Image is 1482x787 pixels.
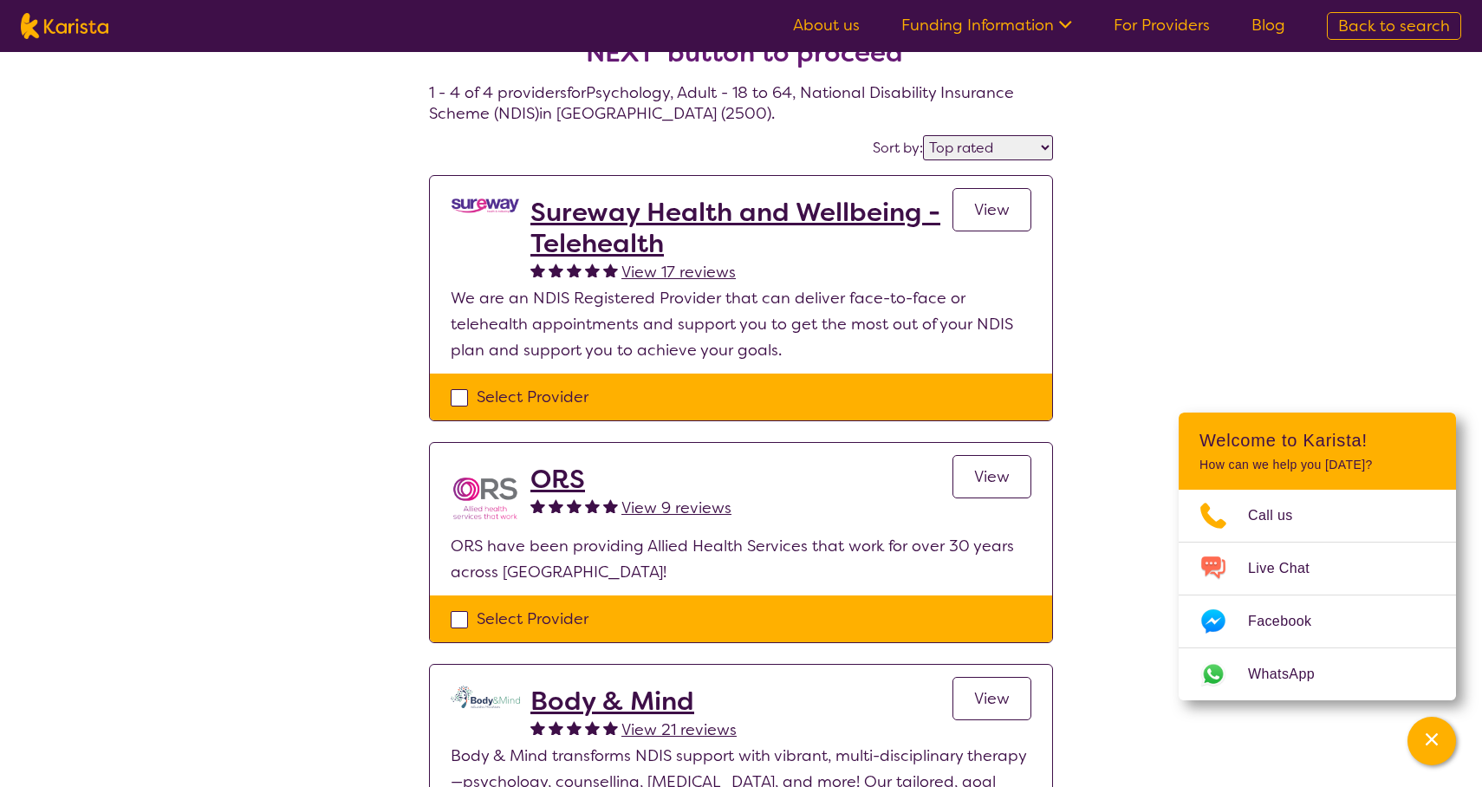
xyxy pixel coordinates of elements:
[621,719,737,740] span: View 21 reviews
[451,464,520,533] img: nspbnteb0roocrxnmwip.png
[621,259,736,285] a: View 17 reviews
[451,285,1031,363] p: We are an NDIS Registered Provider that can deliver face-to-face or telehealth appointments and s...
[1407,717,1456,765] button: Channel Menu
[1248,503,1314,529] span: Call us
[567,720,582,735] img: fullstar
[530,464,731,495] a: ORS
[585,498,600,513] img: fullstar
[530,686,737,717] a: Body & Mind
[1179,490,1456,700] ul: Choose channel
[1199,430,1435,451] h2: Welcome to Karista!
[1251,15,1285,36] a: Blog
[603,720,618,735] img: fullstar
[952,455,1031,498] a: View
[567,263,582,277] img: fullstar
[451,686,520,708] img: qmpolprhjdhzpcuekzqg.svg
[530,197,952,259] a: Sureway Health and Wellbeing - Telehealth
[549,498,563,513] img: fullstar
[585,263,600,277] img: fullstar
[530,263,545,277] img: fullstar
[585,720,600,735] img: fullstar
[621,498,731,518] span: View 9 reviews
[603,263,618,277] img: fullstar
[603,498,618,513] img: fullstar
[1248,661,1336,687] span: WhatsApp
[621,495,731,521] a: View 9 reviews
[451,197,520,215] img: vgwqq8bzw4bddvbx0uac.png
[1199,458,1435,472] p: How can we help you [DATE]?
[621,262,736,283] span: View 17 reviews
[901,15,1072,36] a: Funding Information
[1327,12,1461,40] a: Back to search
[549,720,563,735] img: fullstar
[621,717,737,743] a: View 21 reviews
[530,498,545,513] img: fullstar
[1338,16,1450,36] span: Back to search
[450,6,1032,68] h2: Select one or more providers and click the 'NEXT' button to proceed
[21,13,108,39] img: Karista logo
[1179,413,1456,700] div: Channel Menu
[549,263,563,277] img: fullstar
[974,688,1010,709] span: View
[530,720,545,735] img: fullstar
[1179,648,1456,700] a: Web link opens in a new tab.
[952,677,1031,720] a: View
[451,533,1031,585] p: ORS have been providing Allied Health Services that work for over 30 years across [GEOGRAPHIC_DATA]!
[1114,15,1210,36] a: For Providers
[1248,556,1330,582] span: Live Chat
[952,188,1031,231] a: View
[793,15,860,36] a: About us
[1248,608,1332,634] span: Facebook
[974,466,1010,487] span: View
[974,199,1010,220] span: View
[567,498,582,513] img: fullstar
[873,139,923,157] label: Sort by:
